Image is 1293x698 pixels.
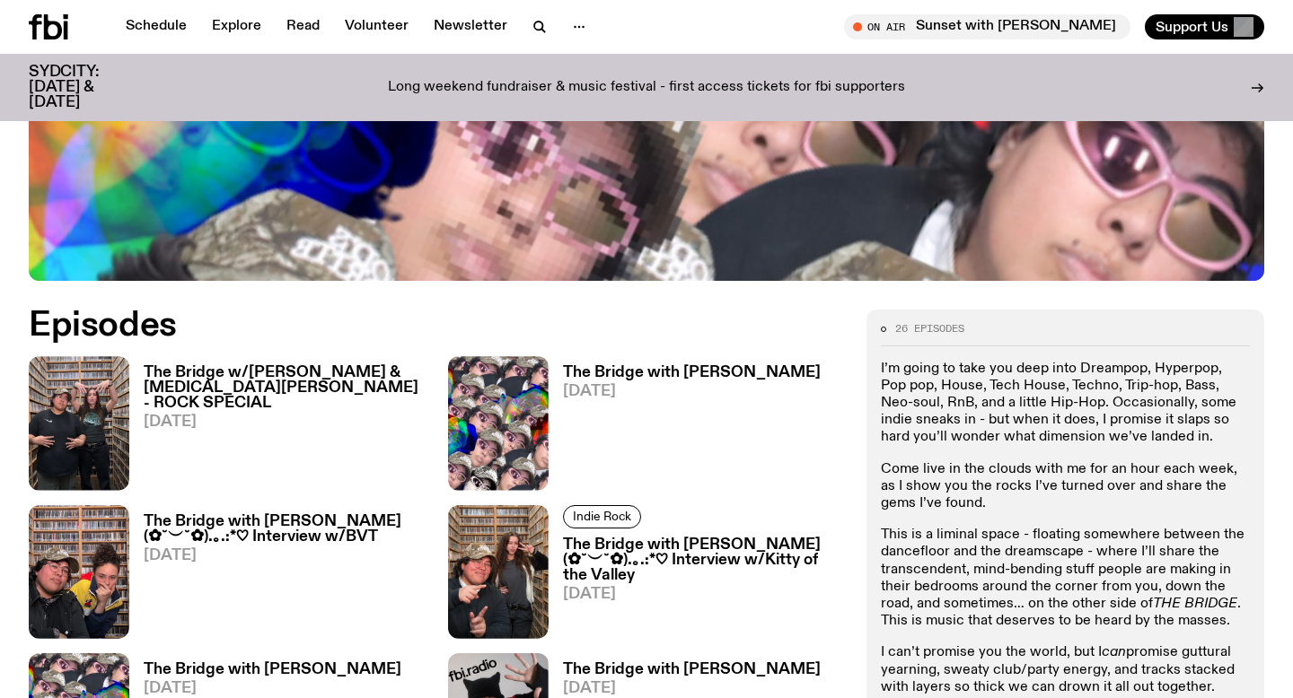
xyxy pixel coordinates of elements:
[563,365,821,380] h3: The Bridge with [PERSON_NAME]
[129,365,427,490] a: The Bridge w/[PERSON_NAME] & [MEDICAL_DATA][PERSON_NAME] - ROCK SPECIAL[DATE]
[1153,597,1237,611] em: THE BRIDGE
[549,537,846,639] a: The Bridge with [PERSON_NAME] (✿˘︶˘✿).｡.:*♡ Interview w/Kitty of the Valley[DATE]
[144,514,427,545] h3: The Bridge with [PERSON_NAME] (✿˘︶˘✿).｡.:*♡ Interview w/BVT
[881,361,1250,447] p: I’m going to take you deep into Dreampop, Hyperpop, Pop pop, House, Tech House, Techno, Trip-hop,...
[563,384,821,399] span: [DATE]
[1156,19,1228,35] span: Support Us
[895,324,964,334] span: 26 episodes
[549,365,821,490] a: The Bridge with [PERSON_NAME][DATE]
[563,662,821,677] h3: The Bridge with [PERSON_NAME]
[144,662,401,677] h3: The Bridge with [PERSON_NAME]
[388,80,905,96] p: Long weekend fundraiser & music festival - first access tickets for fbi supporters
[881,527,1250,630] p: This is a liminal space - floating somewhere between the dancefloor and the dreamscape - where I’...
[423,14,518,39] a: Newsletter
[573,510,631,523] span: Indie Rock
[881,461,1250,513] p: Come live in the clouds with me for an hour each week, as I show you the rocks I’ve turned over a...
[144,681,401,696] span: [DATE]
[29,65,144,110] h3: SYDCITY: [DATE] & [DATE]
[563,587,846,602] span: [DATE]
[881,644,1250,696] p: I can’t promise you the world, but I promise guttural yearning, sweaty club/party energy, and tra...
[29,310,845,342] h2: Episodes
[334,14,419,39] a: Volunteer
[115,14,198,39] a: Schedule
[563,681,821,696] span: [DATE]
[144,365,427,411] h3: The Bridge w/[PERSON_NAME] & [MEDICAL_DATA][PERSON_NAME] - ROCK SPECIAL
[1145,14,1264,39] button: Support Us
[201,14,272,39] a: Explore
[844,14,1130,39] button: On AirSunset with [PERSON_NAME]
[1102,645,1126,659] em: can
[563,505,641,528] a: Indie Rock
[129,514,427,639] a: The Bridge with [PERSON_NAME] (✿˘︶˘✿).｡.:*♡ Interview w/BVT[DATE]
[144,548,427,563] span: [DATE]
[276,14,330,39] a: Read
[563,537,846,583] h3: The Bridge with [PERSON_NAME] (✿˘︶˘✿).｡.:*♡ Interview w/Kitty of the Valley
[144,414,427,430] span: [DATE]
